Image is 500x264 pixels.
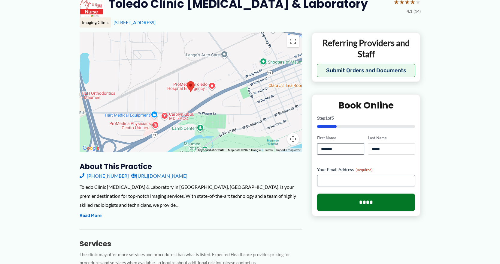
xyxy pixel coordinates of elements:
[332,115,334,120] span: 5
[287,133,299,145] button: Map camera controls
[414,7,421,15] span: (14)
[276,148,300,152] a: Report a map error
[198,148,224,152] button: Keyboard shortcuts
[317,37,416,59] p: Referring Providers and Staff
[114,19,156,25] a: [STREET_ADDRESS]
[287,35,299,47] button: Toggle fullscreen view
[317,99,415,111] h2: Book Online
[81,144,101,152] img: Google
[80,171,129,180] a: [PHONE_NUMBER]
[407,7,412,15] span: 4.1
[368,135,415,141] label: Last Name
[80,17,111,28] div: Imaging Clinic
[317,135,364,141] label: First Name
[325,115,328,120] span: 1
[228,148,261,152] span: Map data ©2025 Google
[317,116,415,120] p: Step of
[356,168,373,172] span: (Required)
[80,212,102,219] button: Read More
[317,64,416,77] button: Submit Orders and Documents
[131,171,187,180] a: [URL][DOMAIN_NAME]
[317,167,415,173] label: Your Email Address
[264,148,273,152] a: Terms (opens in new tab)
[80,162,302,171] h3: About this practice
[80,182,302,209] div: Toledo Clinic [MEDICAL_DATA] & Laboratory in [GEOGRAPHIC_DATA], [GEOGRAPHIC_DATA], is your premie...
[81,144,101,152] a: Open this area in Google Maps (opens a new window)
[80,239,302,248] h3: Services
